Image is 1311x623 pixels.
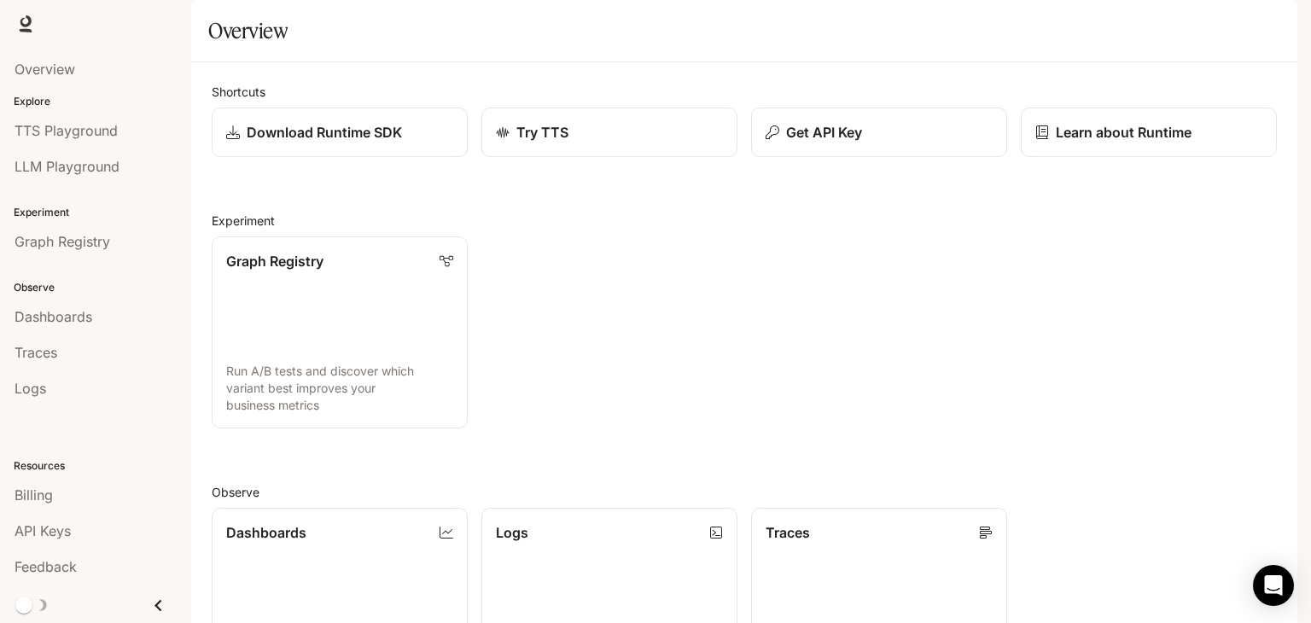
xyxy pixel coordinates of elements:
[1021,108,1277,157] a: Learn about Runtime
[516,122,568,143] p: Try TTS
[496,522,528,543] p: Logs
[208,14,288,48] h1: Overview
[247,122,402,143] p: Download Runtime SDK
[786,122,862,143] p: Get API Key
[212,236,468,428] a: Graph RegistryRun A/B tests and discover which variant best improves your business metrics
[212,83,1277,101] h2: Shortcuts
[212,483,1277,501] h2: Observe
[481,108,737,157] a: Try TTS
[1253,565,1294,606] div: Open Intercom Messenger
[751,108,1007,157] button: Get API Key
[226,251,323,271] p: Graph Registry
[226,363,453,414] p: Run A/B tests and discover which variant best improves your business metrics
[212,108,468,157] a: Download Runtime SDK
[226,522,306,543] p: Dashboards
[766,522,810,543] p: Traces
[1056,122,1192,143] p: Learn about Runtime
[212,212,1277,230] h2: Experiment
